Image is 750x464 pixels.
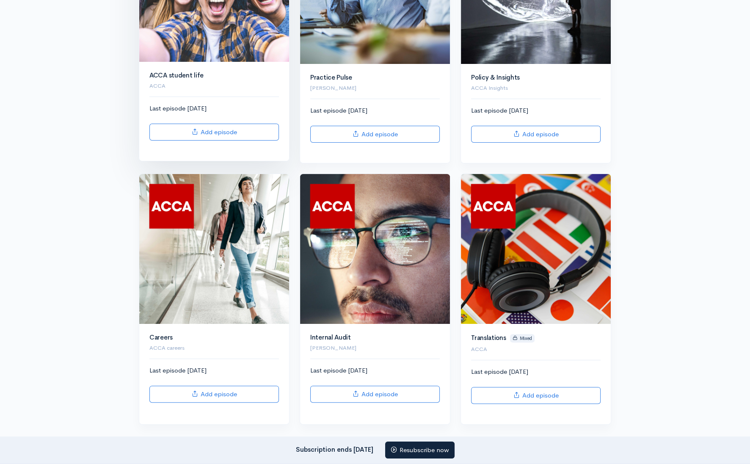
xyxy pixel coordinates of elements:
[149,82,279,90] p: ACCA
[471,334,506,342] a: Translations
[385,442,455,459] a: Resubscribe now
[149,104,279,141] div: Last episode [DATE]
[471,387,601,404] a: Add episode
[471,367,601,404] div: Last episode [DATE]
[139,174,289,324] img: Careers
[296,445,373,453] strong: Subscription ends [DATE]
[300,174,450,324] img: Internal Audit
[310,126,440,143] a: Add episode
[471,106,601,143] div: Last episode [DATE]
[310,73,352,81] a: Practice Pulse
[510,334,534,342] span: Mixed
[461,174,611,324] img: Translations
[310,386,440,403] a: Add episode
[149,366,279,403] div: Last episode [DATE]
[310,84,440,92] p: [PERSON_NAME]
[149,386,279,403] a: Add episode
[471,126,601,143] a: Add episode
[471,345,601,354] p: ACCA
[149,124,279,141] a: Add episode
[310,333,351,341] a: Internal Audit
[149,344,279,352] p: ACCA careers
[471,84,601,92] p: ACCA Insights
[149,333,173,341] a: Careers
[310,106,440,143] div: Last episode [DATE]
[310,366,440,403] div: Last episode [DATE]
[149,71,204,79] a: ACCA student life
[310,344,440,352] p: [PERSON_NAME]
[471,73,520,81] a: Policy & Insights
